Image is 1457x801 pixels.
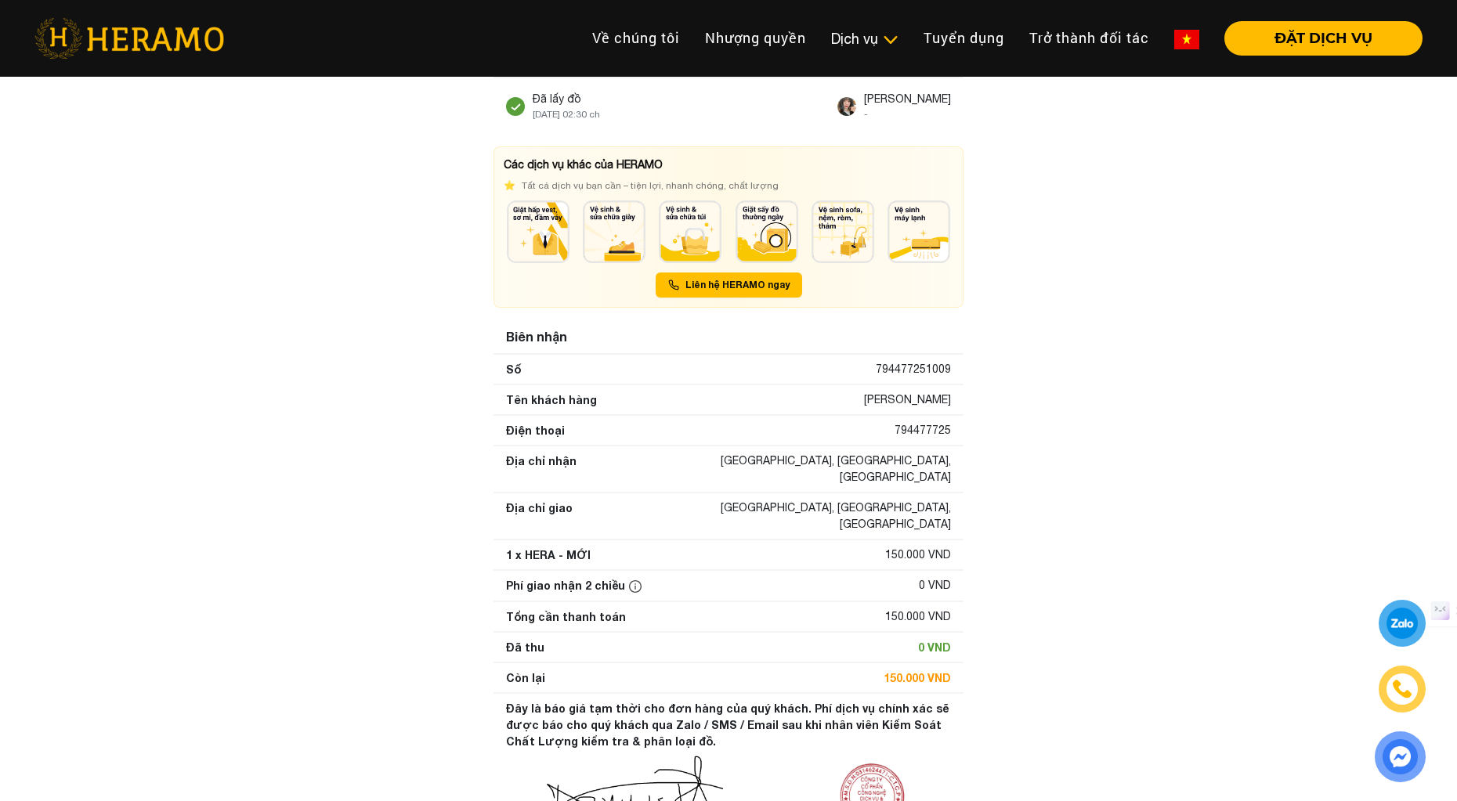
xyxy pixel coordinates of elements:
div: Dịch vụ [831,28,898,49]
div: [GEOGRAPHIC_DATA], [GEOGRAPHIC_DATA], [GEOGRAPHIC_DATA] [639,500,951,532]
img: phone-icon [1392,679,1412,699]
h3: Các dịch vụ khác của HERAMO [504,157,779,172]
p: Tất cả dịch vụ bạn cần – tiện lợi, nhanh chóng, chất lượng [504,179,779,193]
a: Trở thành đối tác [1017,21,1162,55]
img: vn-flag.png [1174,30,1199,49]
a: phone-icon [1381,668,1423,710]
img: Giặt vest, sơ mi, đầm váy [660,202,720,262]
div: Tổng cần thanh toán [506,608,626,625]
img: Giặt vest, sơ mi, đầm váy [737,202,797,262]
a: ĐẶT DỊCH VỤ [1212,31,1423,45]
div: Biên nhận [500,321,957,352]
img: 86610_1730790563122.jpg [837,97,856,116]
div: [PERSON_NAME] [864,391,951,408]
div: Đã lấy đồ [533,91,600,107]
div: Địa chỉ giao [506,500,573,532]
div: 1 x HERA - MỚI [506,547,591,563]
a: Tuyển dụng [911,21,1017,55]
div: [GEOGRAPHIC_DATA], [GEOGRAPHIC_DATA], [GEOGRAPHIC_DATA] [639,453,951,485]
a: Về chúng tôi [580,21,692,55]
span: [DATE] 02:30 ch [533,109,600,120]
div: Địa chỉ nhận [506,453,577,485]
div: [PERSON_NAME] [864,91,951,107]
div: 150.000 VND [885,547,951,563]
img: Giặt vest, sơ mi, đầm váy [813,202,873,262]
div: 794477251009 [876,361,951,377]
div: 794477725 [895,422,951,438]
img: Giặt vest, sơ mi, đầm váy [889,202,949,262]
div: Đã thu [506,639,544,655]
div: Điện thoại [506,422,565,438]
img: Giặt vest, sơ mi, đầm váy [508,202,568,262]
img: Giặt vest, sơ mi, đầm váy [584,202,644,262]
div: 150.000 VND [884,669,951,686]
div: Đây là báo giá tạm thời cho đơn hàng của quý khách. Phí dịch vụ chính xác sẽ được báo cho quý khá... [506,700,951,749]
img: heramo-logo.png [34,18,224,59]
button: ĐẶT DỊCH VỤ [1224,21,1423,56]
div: Số [506,361,521,377]
span: - [864,109,868,120]
div: Còn lại [506,669,545,686]
div: 150.000 VND [885,608,951,625]
img: info [629,580,642,593]
img: stick.svg [506,97,525,116]
div: Phí giao nhận 2 chiều [506,577,645,594]
div: 0 VND [918,639,951,655]
span: star [504,179,515,193]
div: Tên khách hàng [506,391,597,408]
a: Nhượng quyền [692,21,819,55]
div: 0 VND [919,577,951,594]
button: Liên hệ HERAMO ngay [656,272,802,298]
img: subToggleIcon [882,32,898,48]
